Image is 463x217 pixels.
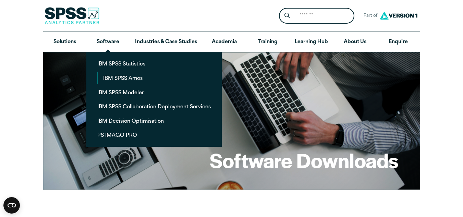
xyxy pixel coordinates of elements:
[3,197,20,214] button: Open CMP widget
[43,32,420,52] nav: Desktop version of site main menu
[203,32,246,52] a: Academia
[281,10,293,22] button: Search magnifying glass icon
[92,86,216,99] a: IBM SPSS Modeler
[284,13,290,19] svg: Search magnifying glass icon
[377,32,420,52] a: Enquire
[210,147,398,173] h1: Software Downloads
[86,32,130,52] a: Software
[378,9,419,22] img: Version1 Logo
[98,72,216,84] a: IBM SPSS Amos
[130,32,203,52] a: Industries & Case Studies
[360,11,378,21] span: Part of
[45,7,99,24] img: SPSS Analytics Partner
[92,100,216,113] a: IBM SPSS Collaboration Deployment Services
[333,32,377,52] a: About Us
[279,8,354,24] form: Site Header Search Form
[92,114,216,127] a: IBM Decision Optimisation
[86,52,222,147] ul: Software
[246,32,289,52] a: Training
[43,32,86,52] a: Solutions
[289,32,333,52] a: Learning Hub
[92,57,216,70] a: IBM SPSS Statistics
[92,129,216,141] a: PS IMAGO PRO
